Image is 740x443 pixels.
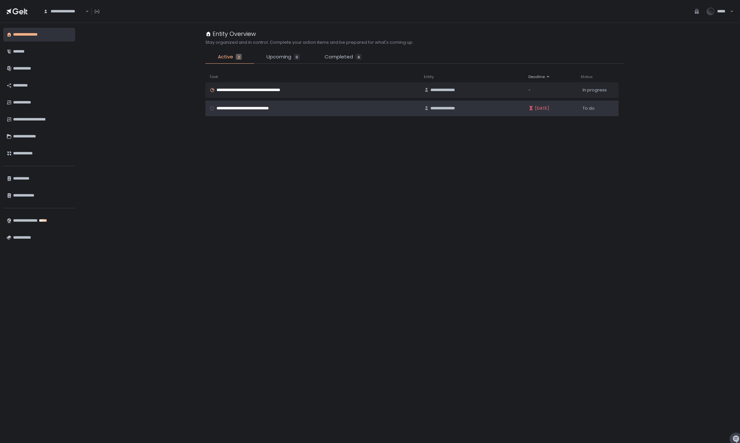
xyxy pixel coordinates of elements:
[205,40,413,45] h2: Stay organized and in control. Complete your action items and be prepared for what's coming up.
[266,53,291,61] span: Upcoming
[583,87,607,93] span: In progress
[236,54,242,60] div: 2
[218,53,233,61] span: Active
[583,105,595,111] span: To do
[209,74,218,79] span: Task
[424,74,434,79] span: Entity
[325,53,353,61] span: Completed
[39,5,89,18] div: Search for option
[528,74,545,79] span: Deadline
[535,105,549,111] span: [DATE]
[205,29,256,38] div: Entity Overview
[294,54,300,60] div: 0
[581,74,593,79] span: Status
[528,87,531,93] span: -
[356,54,362,60] div: 6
